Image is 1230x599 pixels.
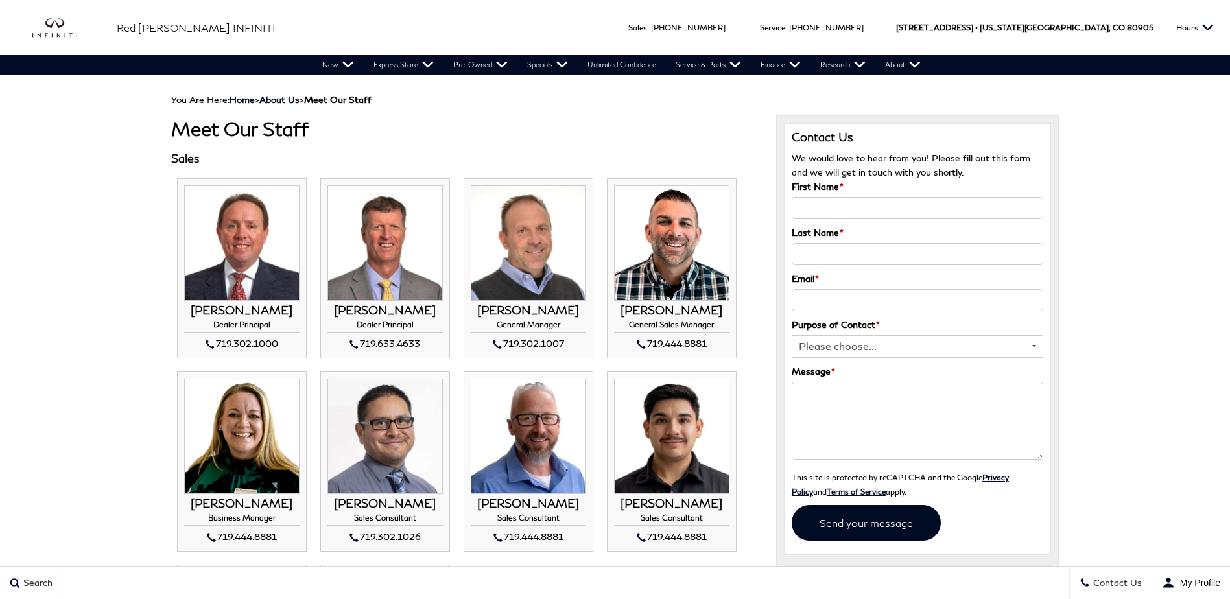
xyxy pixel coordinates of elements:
a: New [313,55,364,75]
small: This site is protected by reCAPTCHA and the Google and apply. [792,473,1009,496]
a: Pre-Owned [444,55,517,75]
h3: [PERSON_NAME] [614,497,729,510]
a: Specials [517,55,578,75]
h4: General Sales Manager [614,320,729,333]
a: [PHONE_NUMBER] [789,23,864,32]
img: STEPHANIE DAVISON [184,379,300,494]
a: [STREET_ADDRESS] • [US_STATE][GEOGRAPHIC_DATA], CO 80905 [896,23,1153,32]
img: THOM BUCKLEY [184,185,300,301]
h4: Sales Consultant [471,513,586,526]
span: : [647,23,649,32]
label: Purpose of Contact [792,318,880,332]
span: You Are Here: [171,94,372,105]
img: INFINITI [32,18,97,38]
a: Home [230,94,255,105]
h3: [PERSON_NAME] [184,497,300,510]
label: Last Name [792,226,844,240]
a: Red [PERSON_NAME] INFINITI [117,20,276,36]
span: My Profile [1175,578,1220,588]
span: Sales [628,23,647,32]
span: Red [PERSON_NAME] INFINITI [117,21,276,34]
h4: General Manager [471,320,586,333]
a: Terms of Service [827,487,886,496]
h3: [PERSON_NAME] [327,497,443,510]
h4: Dealer Principal [327,320,443,333]
div: 719.302.1000 [184,336,300,351]
h4: Sales Consultant [614,513,729,526]
h3: [PERSON_NAME] [471,497,586,510]
a: Privacy Policy [792,473,1009,496]
h4: Dealer Principal [184,320,300,333]
a: Service & Parts [666,55,751,75]
h4: Sales Consultant [327,513,443,526]
div: 719.444.8881 [184,529,300,545]
h4: Business Manager [184,513,300,526]
input: Send your message [792,505,941,541]
a: Research [810,55,875,75]
button: user-profile-menu [1152,567,1230,599]
label: Email [792,272,819,286]
strong: Meet Our Staff [304,94,372,105]
h3: Sales [171,152,757,165]
a: About Us [259,94,300,105]
div: 719.444.8881 [614,336,729,351]
span: > [259,94,372,105]
div: 719.444.8881 [471,529,586,545]
h3: [PERSON_NAME] [327,304,443,317]
div: Breadcrumbs [171,94,1059,105]
div: 719.302.1007 [471,336,586,351]
a: infiniti [32,18,97,38]
span: Service [760,23,785,32]
label: First Name [792,180,844,194]
a: Express Store [364,55,444,75]
span: Search [20,578,53,589]
div: 719.302.1026 [327,529,443,545]
a: Unlimited Confidence [578,55,666,75]
div: 719.633.4633 [327,336,443,351]
a: Finance [751,55,810,75]
img: JIMMIE ABEYTA [327,379,443,494]
div: 719.444.8881 [614,529,729,545]
h3: [PERSON_NAME] [614,304,729,317]
img: MIKE JORGENSEN [327,185,443,301]
h3: [PERSON_NAME] [184,304,300,317]
h1: Meet Our Staff [171,118,757,139]
img: HUGO GUTIERREZ-CERVANTES [614,379,729,494]
span: : [785,23,787,32]
h3: [PERSON_NAME] [471,304,586,317]
img: JOHN ZUMBO [471,185,586,301]
h3: Contact Us [792,130,1044,145]
img: RICH JENKINS [471,379,586,494]
img: ROBERT WARNER [614,185,729,301]
a: [PHONE_NUMBER] [651,23,726,32]
span: > [230,94,372,105]
a: About [875,55,930,75]
span: We would love to hear from you! Please fill out this form and we will get in touch with you shortly. [792,152,1030,178]
nav: Main Navigation [313,55,930,75]
span: Contact Us [1090,578,1142,589]
label: Message [792,364,835,379]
